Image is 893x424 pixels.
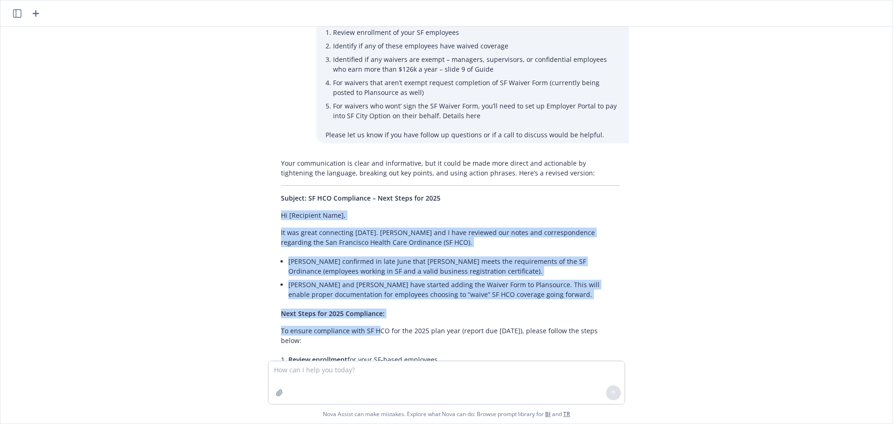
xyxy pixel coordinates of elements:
li: [PERSON_NAME] confirmed in late June that [PERSON_NAME] meets the requirements of the SF Ordinanc... [288,255,620,278]
p: Your communication is clear and informative, but it could be made more direct and actionable by t... [281,158,620,178]
p: Hi [Recipient Name], [281,210,620,220]
span: Subject: SF HCO Compliance – Next Steps for 2025 [281,194,440,202]
span: Review enrollment [288,355,347,364]
p: It was great connecting [DATE]. [PERSON_NAME] and I have reviewed our notes and correspondence re... [281,228,620,247]
span: Next Steps for 2025 Compliance: [281,309,385,318]
li: for your SF-based employees. [288,353,620,366]
a: TR [563,410,570,418]
span: Nova Assist can make mistakes. Explore what Nova can do: Browse prompt library for and [323,404,570,424]
li: [PERSON_NAME] and [PERSON_NAME] have started adding the Waiver Form to Plansource. This will enab... [288,278,620,301]
li: Identified if any waivers are exempt – managers, supervisors, or confidential employees who earn ... [333,53,620,76]
li: For waivers that aren’t exempt request completion of SF Waiver Form (currently being posted to Pl... [333,76,620,99]
p: Please let us know if you have follow up questions or if a call to discuss would be helpful. [326,130,620,140]
a: BI [545,410,551,418]
li: Identify if any of these employees have waived coverage [333,39,620,53]
p: To ensure compliance with SF HCO for the 2025 plan year (report due [DATE]), please follow the st... [281,326,620,345]
li: For waivers who wont’ sign the SF Waiver Form, you’ll need to set up Employer Portal to pay into ... [333,99,620,122]
li: Review enrollment of your SF employees [333,26,620,39]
